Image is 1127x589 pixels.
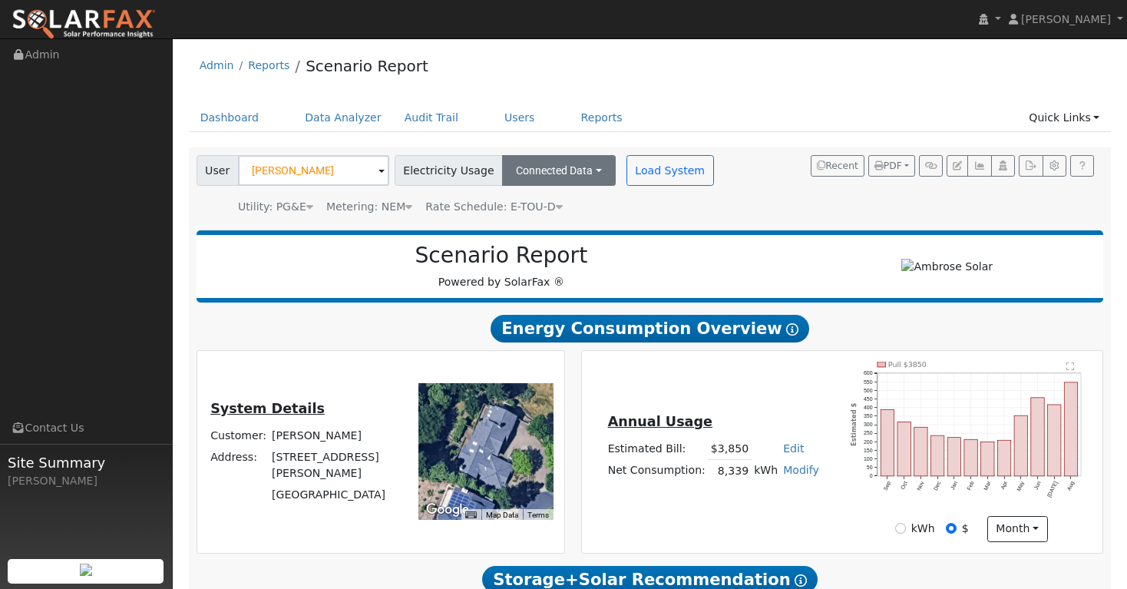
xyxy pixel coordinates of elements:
[1048,405,1061,476] rect: onclick=""
[269,446,403,484] td: [STREET_ADDRESS][PERSON_NAME]
[248,59,289,71] a: Reports
[900,481,908,491] text: Oct
[864,396,873,402] text: 450
[783,442,804,455] a: Edit
[947,438,960,476] rect: onclick=""
[864,388,873,393] text: 500
[752,460,781,482] td: kWh
[425,200,562,213] span: Alias: HETOUD
[864,405,873,410] text: 400
[864,439,873,445] text: 200
[895,523,906,534] input: kWh
[981,442,994,477] rect: onclick=""
[1070,155,1094,177] a: Help Link
[950,481,958,491] text: Jan
[874,160,902,171] span: PDF
[80,564,92,576] img: retrieve
[947,155,968,177] button: Edit User
[1043,155,1066,177] button: Settings
[605,438,708,460] td: Estimated Bill:
[12,8,156,41] img: SolarFax
[238,199,313,215] div: Utility: PG&E
[850,403,858,447] text: Estimated $
[864,422,873,427] text: 300
[1017,104,1111,132] a: Quick Links
[946,523,957,534] input: $
[293,104,393,132] a: Data Analyzer
[605,460,708,482] td: Net Consumption:
[987,516,1048,542] button: month
[911,521,935,537] label: kWh
[991,155,1015,177] button: Login As
[962,521,969,537] label: $
[422,500,473,520] a: Open this area in Google Maps (opens a new window)
[811,155,864,177] button: Recent
[527,511,549,519] a: Terms (opens in new tab)
[933,480,942,491] text: Dec
[916,480,925,491] text: Nov
[897,422,911,477] rect: onclick=""
[914,427,927,476] rect: onclick=""
[570,104,634,132] a: Reports
[795,574,807,587] i: Show Help
[465,510,476,521] button: Keyboard shortcuts
[997,441,1010,477] rect: onclick=""
[422,500,473,520] img: Google
[708,460,751,482] td: 8,339
[1019,155,1043,177] button: Export Interval Data
[1031,398,1044,476] rect: onclick=""
[864,456,873,462] text: 100
[491,315,808,342] span: Energy Consumption Overview
[964,439,977,476] rect: onclick=""
[864,379,873,385] text: 550
[864,431,873,436] text: 250
[1065,382,1078,476] rect: onclick=""
[930,435,944,476] rect: onclick=""
[901,259,993,275] img: Ambrose Solar
[486,510,518,521] button: Map Data
[1014,415,1027,476] rect: onclick=""
[502,155,616,186] button: Connected Data
[1021,13,1111,25] span: [PERSON_NAME]
[197,155,239,186] span: User
[212,243,791,269] h2: Scenario Report
[306,57,428,75] a: Scenario Report
[783,464,819,476] a: Modify
[210,401,325,416] u: System Details
[208,446,269,484] td: Address:
[967,155,991,177] button: Multi-Series Graph
[608,414,712,429] u: Annual Usage
[269,485,403,506] td: [GEOGRAPHIC_DATA]
[269,425,403,446] td: [PERSON_NAME]
[708,438,751,460] td: $3,850
[395,155,503,186] span: Electricity Usage
[326,199,412,215] div: Metering: NEM
[966,481,974,491] text: Feb
[1066,362,1074,371] text: 
[393,104,470,132] a: Audit Trail
[919,155,943,177] button: Generate Report Link
[189,104,271,132] a: Dashboard
[888,360,927,369] text: Pull $3850
[868,155,915,177] button: PDF
[8,452,164,473] span: Site Summary
[864,371,873,376] text: 600
[786,323,798,336] i: Show Help
[983,480,992,491] text: Mar
[626,155,714,186] button: Load System
[1016,480,1026,492] text: May
[1046,481,1059,498] text: [DATE]
[493,104,547,132] a: Users
[204,243,799,290] div: Powered by SolarFax ®
[8,473,164,489] div: [PERSON_NAME]
[1066,481,1076,492] text: Aug
[869,473,872,478] text: 0
[238,155,389,186] input: Select a User
[1000,480,1009,491] text: Apr
[200,59,234,71] a: Admin
[864,413,873,419] text: 350
[864,448,873,453] text: 150
[1033,481,1042,491] text: Jun
[867,465,873,470] text: 50
[881,410,894,476] rect: onclick=""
